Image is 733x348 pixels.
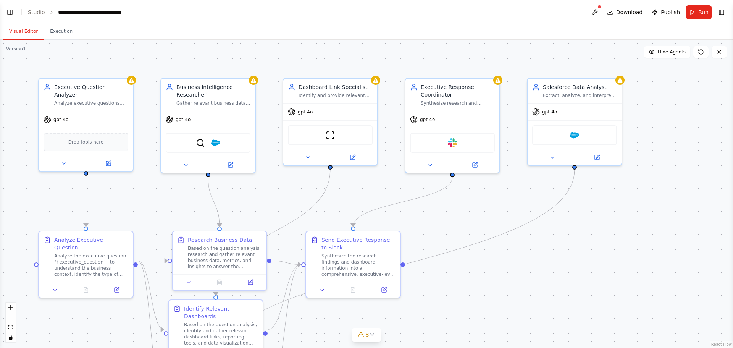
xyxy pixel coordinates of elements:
button: zoom in [6,303,16,312]
button: Open in side panel [87,159,130,168]
div: Version 1 [6,46,26,52]
div: Business Intelligence ResearcherGather relevant business data, metrics, and insights to answer ex... [160,78,256,173]
div: Identify Relevant Dashboards [184,305,258,320]
div: Based on the question analysis, research and gather relevant business data, metrics, and insights... [188,245,262,270]
span: gpt-4o [420,117,435,123]
button: Open in side panel [209,160,252,170]
div: React Flow controls [6,303,16,342]
div: Analyze Executive QuestionAnalyze the executive question "{executive_question}" to understand the... [38,231,134,298]
div: Salesforce Data Analyst [543,83,617,91]
div: Analyze executive questions from Slack to understand the context, intent, and determine what type... [54,100,128,106]
g: Edge from 77173984-fa0e-4eb9-857d-307fb908854f to b2becdf0-2743-4100-a6f6-b6b318ccba88 [268,261,301,333]
g: Edge from 6f2c8f69-bd17-4a93-ad3f-a6f270a535cc to d5111281-308c-464d-8926-74cb45bcc8c1 [82,168,90,227]
button: toggle interactivity [6,332,16,342]
div: Send Executive Response to SlackSynthesize the research findings and dashboard information into a... [305,231,401,298]
g: Edge from 101c5f27-8355-439f-ba1e-9e86aa48a9a1 to b2becdf0-2743-4100-a6f6-b6b318ccba88 [271,257,301,269]
button: fit view [6,322,16,332]
span: gpt-4o [298,109,313,115]
span: gpt-4o [53,117,68,123]
button: Open in side panel [331,153,374,162]
button: Open in side panel [371,285,397,295]
div: Executive Response CoordinatorSynthesize research and dashboard information into executive-level ... [405,78,500,173]
div: Gather relevant business data, metrics, and insights to answer executive questions about {busines... [176,100,250,106]
button: Show right sidebar [716,7,727,18]
span: gpt-4o [542,109,557,115]
button: No output available [70,285,102,295]
button: Publish [649,5,683,19]
g: Edge from d5111281-308c-464d-8926-74cb45bcc8c1 to 101c5f27-8355-439f-ba1e-9e86aa48a9a1 [138,257,168,265]
button: Open in side panel [237,278,263,287]
nav: breadcrumb [28,8,122,16]
img: Salesforce [570,131,579,140]
g: Edge from 8b7b95b0-b5ad-4322-a773-1445c1a09194 to 77173984-fa0e-4eb9-857d-307fb908854f [212,170,334,295]
button: 8 [352,328,381,342]
div: Extract, analyze, and interpret Salesforce CRM data to provide executive-level insights about sal... [543,92,617,99]
div: Dashboard Link SpecialistIdentify and provide relevant dashboard links and data visualization res... [283,78,378,166]
div: Executive Response Coordinator [421,83,495,99]
button: zoom out [6,312,16,322]
span: Publish [661,8,680,16]
span: Run [698,8,709,16]
div: Executive Question Analyzer [54,83,128,99]
div: Send Executive Response to Slack [321,236,396,251]
img: SerperDevTool [196,138,205,147]
button: Run [686,5,712,19]
button: No output available [337,285,370,295]
button: Visual Editor [3,24,44,40]
span: Drop tools here [68,138,104,146]
div: Executive Question AnalyzerAnalyze executive questions from Slack to understand the context, inte... [38,78,134,172]
div: Synthesize the research findings and dashboard information into a comprehensive, executive-level ... [321,253,396,277]
div: Based on the question analysis, identify and gather relevant dashboard links, reporting tools, an... [184,322,258,346]
span: Download [616,8,643,16]
button: Open in side panel [575,153,618,162]
img: ScrapeWebsiteTool [326,131,335,140]
button: Open in side panel [103,285,130,295]
div: Research Business DataBased on the question analysis, research and gather relevant business data,... [172,231,267,291]
g: Edge from 6f1d8974-1520-489b-9f5f-d9cfc0ad014d to b2becdf0-2743-4100-a6f6-b6b318ccba88 [349,177,456,227]
button: Open in side panel [453,160,496,170]
div: Dashboard Link Specialist [299,83,373,91]
div: Research Business Data [188,236,252,244]
button: Show left sidebar [5,7,15,18]
a: React Flow attribution [711,342,732,346]
img: Salesforce [211,138,220,147]
button: Hide Agents [644,46,690,58]
span: gpt-4o [176,117,191,123]
span: 8 [366,331,369,338]
img: Slack [448,138,457,147]
div: Business Intelligence Researcher [176,83,250,99]
div: Analyze the executive question "{executive_question}" to understand the business context, identif... [54,253,128,277]
g: Edge from 026b42e4-44bd-4427-89fe-3ae92c4473a4 to 101c5f27-8355-439f-ba1e-9e86aa48a9a1 [204,177,223,227]
button: Download [604,5,646,19]
a: Studio [28,9,45,15]
div: Identify and provide relevant dashboard links and data visualization resources that correspond to... [299,92,373,99]
div: Analyze Executive Question [54,236,128,251]
div: Synthesize research and dashboard information into executive-level responses and coordinate commu... [421,100,495,106]
button: Execution [44,24,79,40]
span: Hide Agents [658,49,686,55]
div: Salesforce Data AnalystExtract, analyze, and interpret Salesforce CRM data to provide executive-l... [527,78,622,166]
button: No output available [203,278,236,287]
